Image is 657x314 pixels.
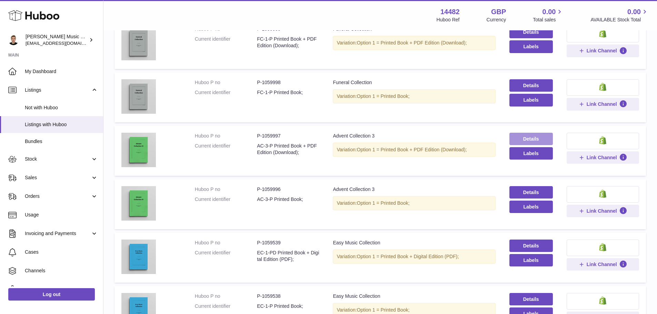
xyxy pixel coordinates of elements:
[590,17,649,23] span: AVAILABLE Stock Total
[25,104,98,111] span: Not with Huboo
[587,101,617,107] span: Link Channel
[25,249,98,255] span: Cases
[121,26,156,60] img: Funeral Collection
[599,136,606,144] img: shopify-small.png
[567,44,639,57] button: Link Channel
[121,240,156,274] img: Easy Music Collection
[26,40,101,46] span: [EMAIL_ADDRESS][DOMAIN_NAME]
[25,138,98,145] span: Bundles
[437,17,460,23] div: Huboo Ref
[599,29,606,38] img: shopify-small.png
[257,250,319,263] dd: EC-1-PD Printed Book + Digital Edition (PDF);
[599,243,606,251] img: shopify-small.png
[257,89,319,96] dd: FC-1-P Printed Book;
[195,36,257,49] dt: Current identifier
[121,186,156,221] img: Advent Collection 3
[533,7,564,23] a: 0.00 Total sales
[195,79,257,86] dt: Huboo P no
[25,174,91,181] span: Sales
[333,186,495,193] div: Advent Collection 3
[440,7,460,17] strong: 14482
[333,79,495,86] div: Funeral Collection
[25,156,91,162] span: Stock
[509,186,553,199] a: Details
[8,35,19,45] img: internalAdmin-14482@internal.huboo.com
[333,89,495,103] div: Variation:
[533,17,564,23] span: Total sales
[599,296,606,305] img: shopify-small.png
[195,89,257,96] dt: Current identifier
[333,250,495,264] div: Variation:
[509,79,553,92] a: Details
[195,133,257,139] dt: Huboo P no
[25,87,91,93] span: Listings
[357,254,459,259] span: Option 1 = Printed Book + Digital Edition (PDF);
[333,240,495,246] div: Easy Music Collection
[587,208,617,214] span: Link Channel
[567,98,639,110] button: Link Channel
[509,201,553,213] button: Labels
[599,190,606,198] img: shopify-small.png
[257,293,319,300] dd: P-1059538
[257,36,319,49] dd: FC-1-P Printed Book + PDF Edition (Download);
[257,186,319,193] dd: P-1059996
[195,250,257,263] dt: Current identifier
[333,133,495,139] div: Advent Collection 3
[8,288,95,301] a: Log out
[25,193,91,200] span: Orders
[26,33,88,47] div: [PERSON_NAME] Music & Media Publishing - FZCO
[627,7,641,17] span: 0.00
[357,40,467,45] span: Option 1 = Printed Book + PDF Edition (Download);
[487,17,506,23] div: Currency
[509,94,553,106] button: Labels
[333,36,495,50] div: Variation:
[509,147,553,160] button: Labels
[25,267,98,274] span: Channels
[333,196,495,210] div: Variation:
[195,196,257,203] dt: Current identifier
[599,83,606,91] img: shopify-small.png
[195,143,257,156] dt: Current identifier
[257,133,319,139] dd: P-1059997
[121,79,156,114] img: Funeral Collection
[25,68,98,75] span: My Dashboard
[195,240,257,246] dt: Huboo P no
[257,240,319,246] dd: P-1059539
[25,230,91,237] span: Invoicing and Payments
[357,307,410,313] span: Option 1 = Printed Book;
[195,293,257,300] dt: Huboo P no
[357,147,467,152] span: Option 1 = Printed Book + PDF Edition (Download);
[509,26,553,38] a: Details
[25,121,98,128] span: Listings with Huboo
[257,79,319,86] dd: P-1059998
[195,186,257,193] dt: Huboo P no
[587,48,617,54] span: Link Channel
[257,196,319,203] dd: AC-3-P Printed Book;
[587,261,617,267] span: Link Channel
[567,151,639,164] button: Link Channel
[25,286,98,293] span: Settings
[509,293,553,305] a: Details
[509,40,553,53] button: Labels
[257,143,319,156] dd: AC-3-P Printed Book + PDF Edition (Download);
[121,133,156,167] img: Advent Collection 3
[509,254,553,266] button: Labels
[357,200,410,206] span: Option 1 = Printed Book;
[567,258,639,271] button: Link Channel
[491,7,506,17] strong: GBP
[25,212,98,218] span: Usage
[357,93,410,99] span: Option 1 = Printed Book;
[333,143,495,157] div: Variation:
[257,303,319,310] dd: EC-1-P Printed Book;
[509,240,553,252] a: Details
[509,133,553,145] a: Details
[333,293,495,300] div: Easy Music Collection
[195,303,257,310] dt: Current identifier
[590,7,649,23] a: 0.00 AVAILABLE Stock Total
[587,154,617,161] span: Link Channel
[567,205,639,217] button: Link Channel
[542,7,556,17] span: 0.00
